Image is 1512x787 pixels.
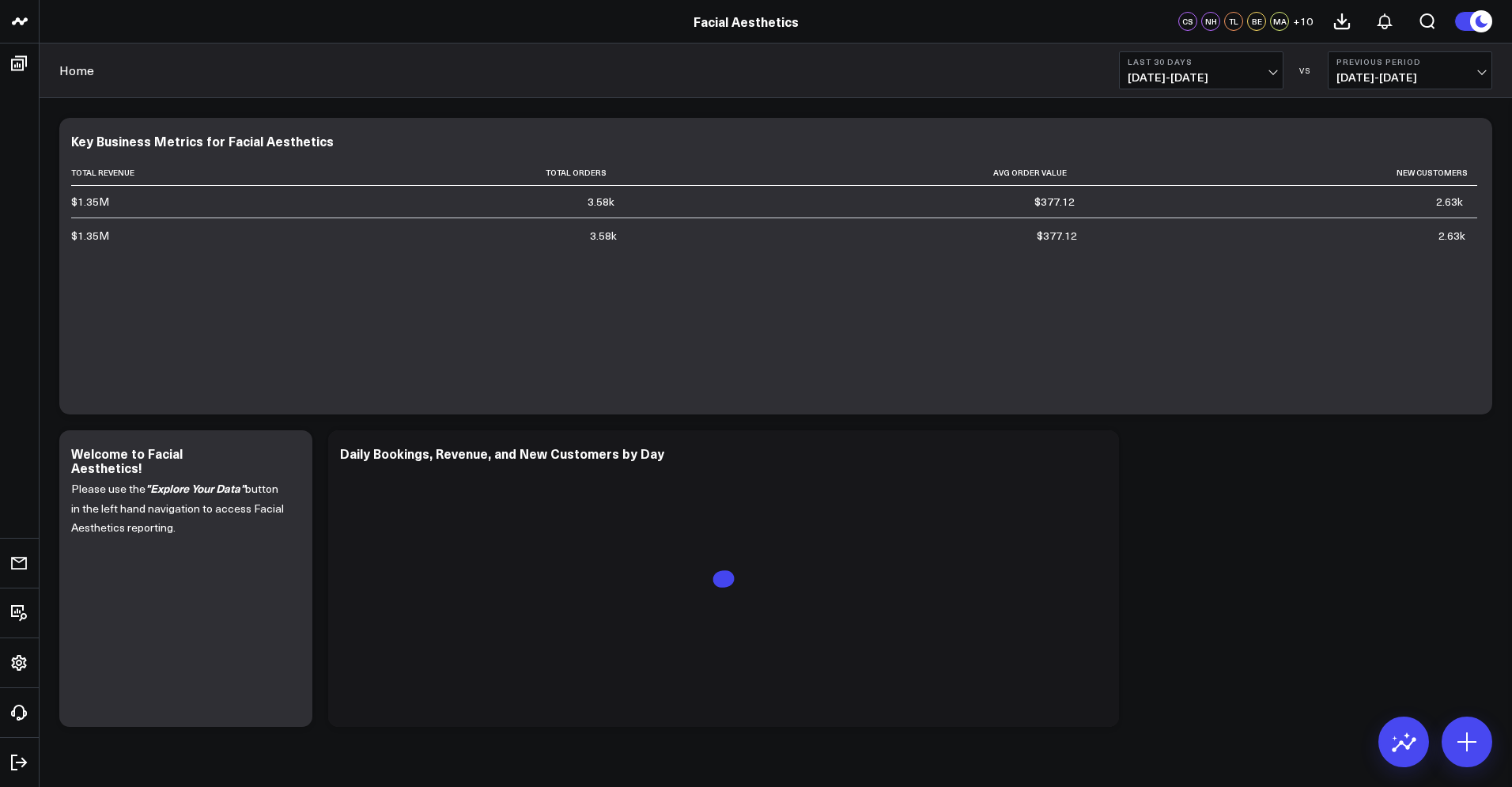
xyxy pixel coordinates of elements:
[71,160,229,186] th: Total Revenue
[1128,57,1275,66] b: Last 30 Days
[1119,51,1283,89] button: Last 30 Days[DATE]-[DATE]
[71,194,109,210] div: $1.35M
[1224,12,1243,31] div: TL
[71,228,109,244] div: $1.35M
[229,160,629,186] th: Total Orders
[1201,12,1220,31] div: NH
[629,160,1089,186] th: Avg Order Value
[1328,51,1492,89] button: Previous Period[DATE]-[DATE]
[1436,194,1463,210] div: 2.63k
[1037,228,1077,244] div: $377.12
[1438,228,1465,244] div: 2.63k
[71,479,301,711] div: Please use the button in the left hand navigation to access Facial Aesthetics reporting.
[1178,12,1197,31] div: CS
[1270,12,1289,31] div: MA
[1247,12,1266,31] div: BE
[1336,71,1484,84] span: [DATE] - [DATE]
[1293,16,1313,27] span: + 10
[340,445,664,462] div: Daily Bookings, Revenue, and New Customers by Day
[694,13,799,30] a: Facial Aesthetics
[1336,57,1484,66] b: Previous Period
[588,194,614,210] div: 3.58k
[71,132,334,149] div: Key Business Metrics for Facial Aesthetics
[1291,66,1320,75] div: VS
[146,480,245,496] i: "Explore Your Data"
[1089,160,1477,186] th: New Customers
[1034,194,1075,210] div: $377.12
[71,445,183,476] div: Welcome to Facial Aesthetics!
[59,62,94,79] a: Home
[590,228,617,244] div: 3.58k
[1128,71,1275,84] span: [DATE] - [DATE]
[1293,12,1313,31] button: +10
